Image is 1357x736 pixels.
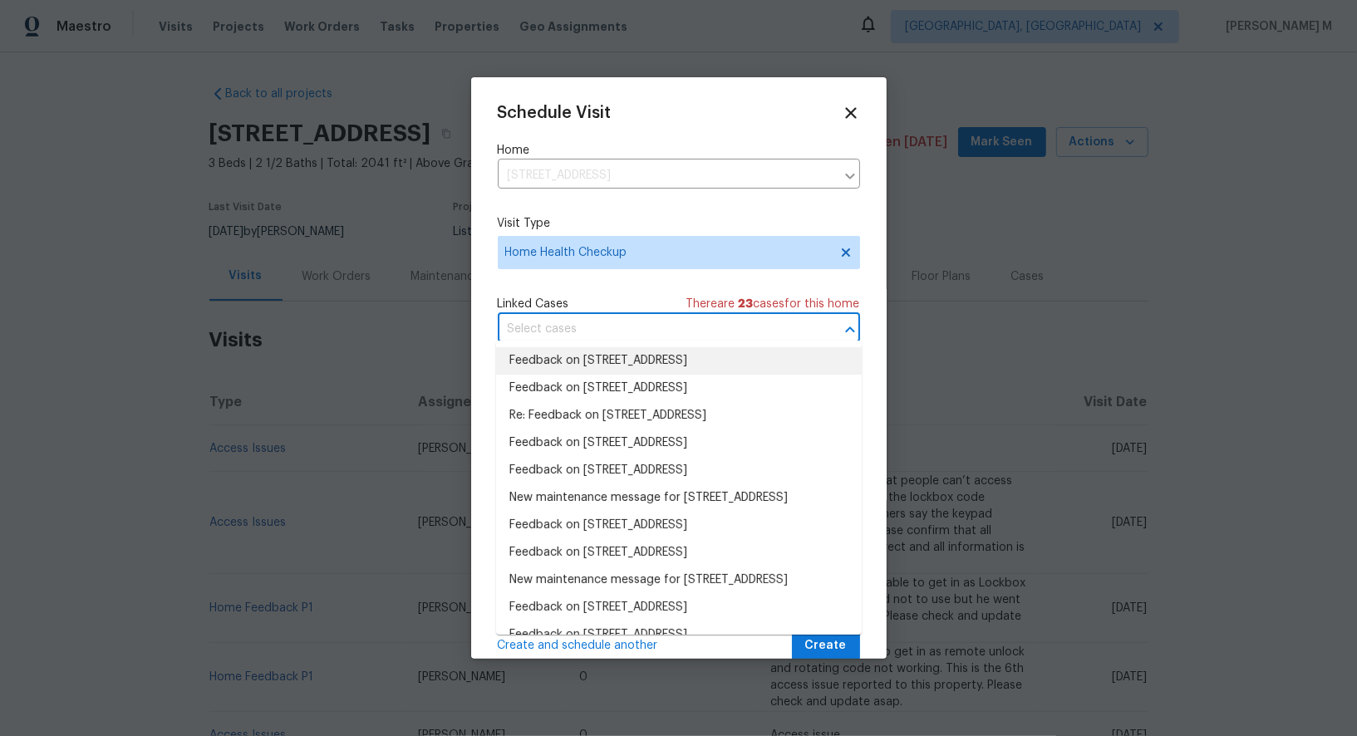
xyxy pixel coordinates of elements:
[686,296,860,312] span: There are case s for this home
[496,375,862,402] li: Feedback on [STREET_ADDRESS]
[842,104,860,122] span: Close
[496,539,862,567] li: Feedback on [STREET_ADDRESS]
[792,631,860,661] button: Create
[496,402,862,429] li: Re: Feedback on [STREET_ADDRESS]
[498,142,860,159] label: Home
[498,296,569,312] span: Linked Cases
[496,594,862,621] li: Feedback on [STREET_ADDRESS]
[496,429,862,457] li: Feedback on [STREET_ADDRESS]
[498,105,612,121] span: Schedule Visit
[498,316,814,342] input: Select cases
[498,163,835,189] input: Enter in an address
[496,347,862,375] li: Feedback on [STREET_ADDRESS]
[498,215,860,232] label: Visit Type
[496,484,862,512] li: New maintenance message for [STREET_ADDRESS]
[496,512,862,539] li: Feedback on [STREET_ADDRESS]
[498,637,658,654] span: Create and schedule another
[838,318,862,341] button: Close
[739,298,754,310] span: 23
[805,635,847,656] span: Create
[505,244,828,261] span: Home Health Checkup
[496,621,862,649] li: Feedback on [STREET_ADDRESS]
[496,567,862,594] li: New maintenance message for [STREET_ADDRESS]
[496,457,862,484] li: Feedback on [STREET_ADDRESS]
